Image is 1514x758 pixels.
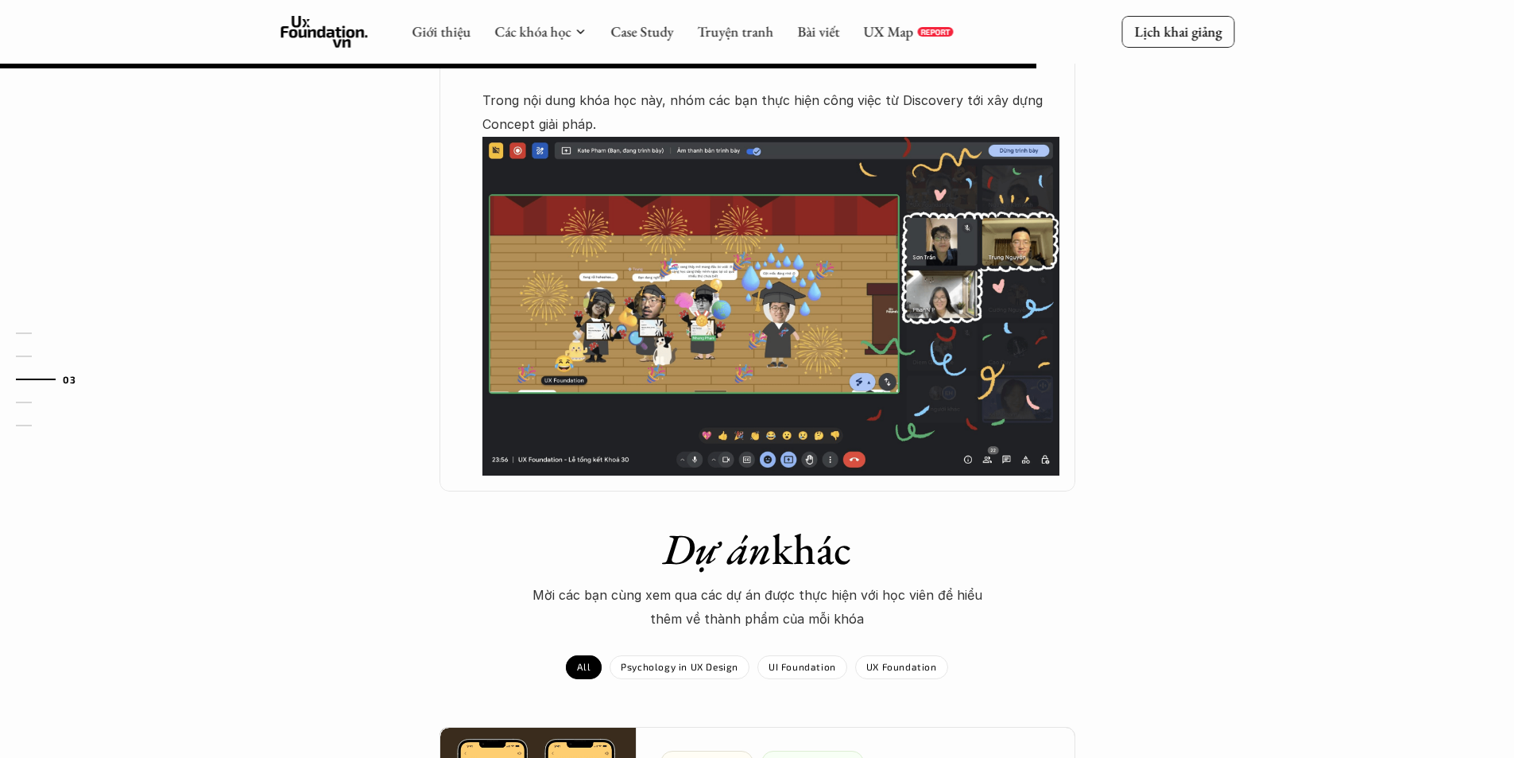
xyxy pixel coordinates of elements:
p: Mời các bạn cùng xem qua các dự án được thực hiện với học viên để hiểu thêm về thành phẩm của mỗi... [519,583,996,632]
a: Bài viết [797,22,839,41]
strong: 03 [63,373,76,384]
em: Dự án [663,521,772,577]
p: UX Foundation [866,661,937,672]
a: Truyện tranh [697,22,773,41]
p: All [577,661,590,672]
a: UX Map [863,22,913,41]
a: Case Study [610,22,673,41]
h1: khác [479,523,1036,575]
p: Lịch khai giảng [1134,22,1222,41]
p: UI Foundation [769,661,836,672]
a: Giới thiệu [412,22,470,41]
a: Lịch khai giảng [1121,16,1234,47]
a: 03 [16,370,91,389]
p: Psychology in UX Design [621,661,738,672]
a: Các khóa học [494,22,571,41]
p: REPORT [920,27,950,37]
